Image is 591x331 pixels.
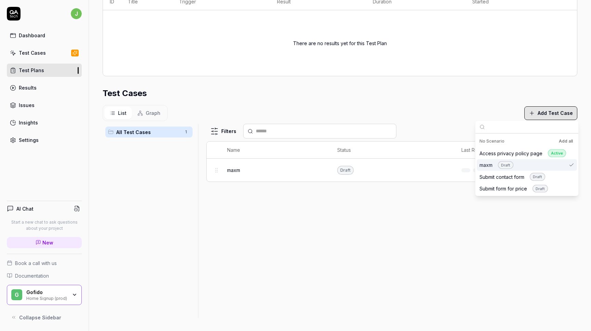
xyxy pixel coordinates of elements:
div: No Scenario [480,137,574,145]
span: j [71,8,82,19]
a: New [7,237,82,248]
button: Filters [206,124,240,138]
button: j [71,7,82,21]
a: Test Plans [7,64,82,77]
h2: Test Cases [103,87,147,100]
th: Name [220,142,330,159]
button: List [104,107,132,119]
a: Test Cases [7,46,82,59]
div: Test Plans [19,67,44,74]
span: maxm [227,167,240,174]
div: Results [19,84,37,91]
div: Submit contact form [480,173,545,181]
button: GGofidoHome Signup (prod) [7,285,82,305]
h4: AI Chat [16,205,34,212]
div: Submit form for price [480,185,548,193]
div: Issues [19,102,35,109]
tr: maxmDraftReview [207,159,577,182]
span: Book a call with us [15,260,57,267]
div: Draft [498,161,513,169]
div: Test Cases [19,49,46,56]
div: Dashboard [19,32,45,39]
div: Insights [19,119,38,126]
div: Access privacy policy page [480,149,566,157]
div: There are no results yet for this Test Plan [293,18,387,68]
div: Draft [533,185,548,193]
button: Graph [132,107,166,119]
a: Dashboard [7,29,82,42]
div: Active [548,149,566,157]
div: Draft [530,173,545,181]
div: Home Signup (prod) [26,295,67,301]
span: Collapse Sidebar [19,314,61,321]
a: Book a call with us [7,260,82,267]
th: Status [330,142,455,159]
span: 1 [182,128,190,136]
span: List [118,109,127,117]
div: Suggestions [475,134,578,196]
a: Issues [7,98,82,112]
span: Graph [146,109,160,117]
a: Results [7,81,82,94]
a: Insights [7,116,82,129]
div: Gofido [26,289,67,295]
span: Documentation [15,272,49,279]
div: Settings [19,136,39,144]
button: Add all [557,137,574,145]
button: Collapse Sidebar [7,310,82,324]
th: Last Run [455,142,526,159]
a: Settings [7,133,82,147]
span: All Test Cases [116,129,180,136]
div: Draft [337,166,354,175]
a: Documentation [7,272,82,279]
span: New [42,239,53,246]
button: Add Test Case [524,106,577,120]
div: maxm [480,161,513,169]
span: G [11,289,22,300]
p: Start a new chat to ask questions about your project [7,219,82,231]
